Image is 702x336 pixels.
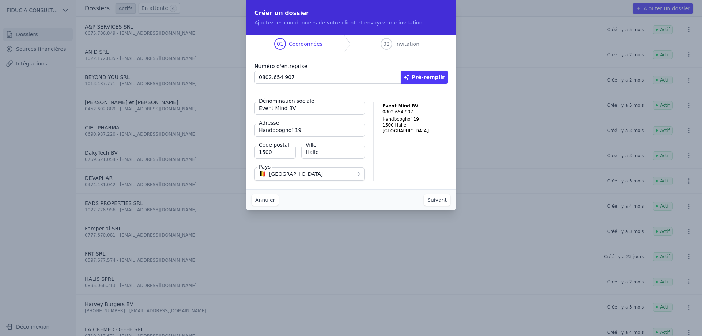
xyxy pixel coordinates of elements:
[259,172,266,176] span: 🇧🇪
[424,194,450,206] button: Suivant
[246,35,456,53] nav: Progress
[304,141,318,148] label: Ville
[382,116,448,122] p: Handbooghof 19
[254,19,448,26] p: Ajoutez les coordonnées de votre client et envoyez une invitation.
[382,122,448,128] p: 1500 Halle
[269,170,323,178] span: [GEOGRAPHIC_DATA]
[382,109,448,115] p: 0802.654.907
[289,40,322,48] span: Coordonnées
[383,40,390,48] span: 02
[257,119,280,127] label: Adresse
[254,62,448,71] label: Numéro d'entreprise
[257,97,316,105] label: Dénomination sociale
[277,40,283,48] span: 01
[395,40,419,48] span: Invitation
[254,9,448,18] h2: Créer un dossier
[257,141,291,148] label: Code postal
[382,128,448,134] p: [GEOGRAPHIC_DATA]
[252,194,279,206] button: Annuler
[257,163,272,170] label: Pays
[401,71,448,84] button: Pré-remplir
[382,103,448,109] p: Event Mind BV
[254,167,365,181] button: 🇧🇪 [GEOGRAPHIC_DATA]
